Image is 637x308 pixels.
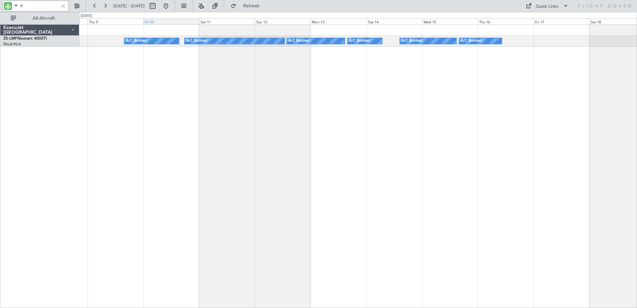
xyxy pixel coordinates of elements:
div: Wed 15 [422,18,478,24]
div: A/C Booked [186,36,207,46]
a: ZS-LMFNextant 400XTi [3,37,47,41]
button: Refresh [228,1,268,11]
div: Fri 17 [534,18,589,24]
a: FALA/HLA [3,42,21,47]
div: A/C Booked [126,36,147,46]
span: [DATE] - [DATE] [113,3,145,9]
button: Quick Links [522,1,572,11]
div: A/C Booked [461,36,482,46]
div: A/C Booked [401,36,422,46]
div: Sat 11 [199,18,255,24]
div: Thu 9 [88,18,143,24]
div: Thu 16 [478,18,533,24]
div: Tue 14 [366,18,422,24]
div: Fri 10 [143,18,199,24]
div: Mon 13 [311,18,366,24]
div: [DATE] [81,13,92,19]
div: A/C Booked [349,36,370,46]
button: All Aircraft [7,13,72,24]
div: Sun 12 [255,18,311,24]
span: All Aircraft [17,16,70,21]
div: Quick Links [536,3,558,10]
div: A/C Booked [289,36,310,46]
span: Refresh [238,4,266,8]
input: A/C (Reg. or Type) [20,1,59,11]
span: ZS-LMF [3,37,17,41]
